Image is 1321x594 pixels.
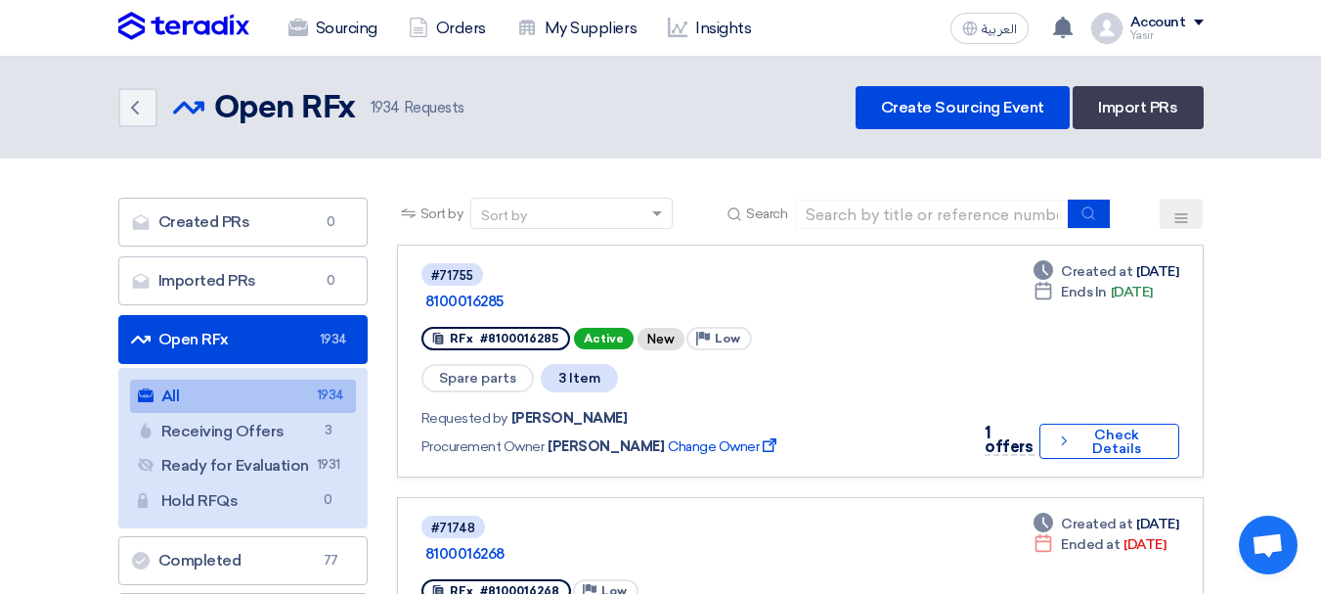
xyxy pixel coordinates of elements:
span: 3 [317,421,340,441]
span: Active [574,328,634,349]
span: Created at [1061,514,1132,534]
div: New [638,328,684,350]
div: #71755 [431,269,473,282]
span: #8100016285 [480,332,558,345]
span: 3 Item [541,364,618,392]
span: 0 [317,490,340,511]
span: RFx [450,332,473,345]
div: [DATE] [1034,261,1178,282]
a: Imported PRs0 [118,256,368,305]
a: My Suppliers [502,7,652,50]
a: Orders [393,7,502,50]
a: All [130,380,356,413]
span: العربية [982,23,1017,36]
span: Ended at [1061,534,1120,555]
span: 1 offers [985,424,1033,456]
div: Account [1130,15,1186,31]
span: [PERSON_NAME] [548,436,664,457]
a: Sourcing [273,7,393,50]
div: Yasir [1130,30,1204,41]
a: 8100016285 [425,293,914,310]
span: 1934 [317,386,340,406]
button: Check Details [1039,424,1179,459]
span: 0 [320,212,343,232]
a: Open RFx1934 [118,315,368,364]
span: 1931 [317,455,340,476]
div: #71748 [431,522,475,534]
span: Search [746,204,787,224]
span: Spare parts [421,364,534,392]
a: Completed77 [118,536,368,585]
span: Requests [371,97,464,119]
a: Create Sourcing Event [856,86,1070,129]
span: Created at [1061,261,1132,282]
h2: Open RFx [214,89,355,128]
a: Insights [652,7,767,50]
img: profile_test.png [1091,13,1123,44]
div: [DATE] [1034,282,1153,302]
div: Sort by [481,206,527,226]
span: 77 [320,551,343,571]
span: Ends In [1061,282,1107,302]
span: Low [715,332,740,345]
a: 8100016268 [425,545,914,563]
a: Created PRs0 [118,198,368,247]
div: Open chat [1239,516,1298,574]
input: Search by title or reference number [795,200,1069,229]
span: 0 [320,271,343,291]
a: Receiving Offers [130,415,356,448]
button: العربية [950,13,1029,44]
span: Change Owner [668,436,780,457]
a: Hold RFQs [130,484,356,518]
img: Teradix logo [118,12,249,41]
span: 1934 [320,330,343,349]
span: Requested by [421,408,507,429]
div: [DATE] [1034,534,1166,555]
span: [PERSON_NAME] [511,408,628,429]
span: Procurement Owner [421,436,545,457]
div: [DATE] [1034,514,1178,534]
span: 1934 [371,99,400,116]
a: Ready for Evaluation [130,449,356,482]
span: Sort by [420,204,463,224]
a: Import PRs [1073,86,1203,129]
